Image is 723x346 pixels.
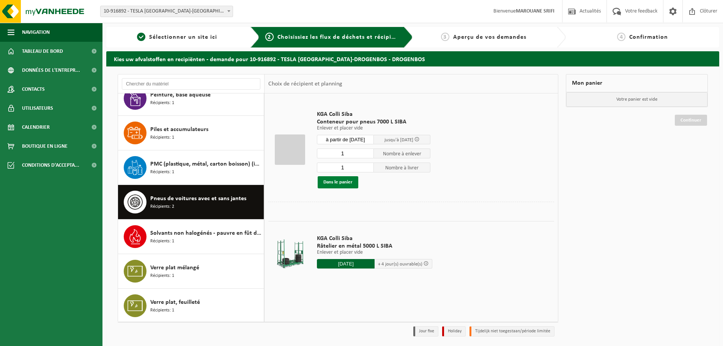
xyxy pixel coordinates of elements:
span: Choisissiez les flux de déchets et récipients [277,34,404,40]
button: PMC (plastique, métal, carton boisson) (industriel) Récipients: 1 [118,150,264,185]
span: Râtelier en métal 5000 L SIBA [317,242,432,250]
span: Récipients: 1 [150,307,174,314]
button: Verre plat, feuilleté Récipients: 1 [118,289,264,323]
span: Nombre à enlever [374,149,431,158]
span: Pneus de voitures avec et sans jantes [150,194,246,203]
span: Récipients: 1 [150,169,174,176]
span: Conditions d'accepta... [22,156,79,175]
a: 1Sélectionner un site ici [110,33,244,42]
li: Tijdelijk niet toegestaan/période limitée [469,326,554,337]
span: 10-916892 - TESLA BELGIUM-DROGENBOS - DROGENBOS [101,6,233,17]
button: Pneus de voitures avec et sans jantes Récipients: 2 [118,185,264,220]
span: PMC (plastique, métal, carton boisson) (industriel) [150,160,262,169]
span: 2 [265,33,274,41]
span: 10-916892 - TESLA BELGIUM-DROGENBOS - DROGENBOS [100,6,233,17]
span: Boutique en ligne [22,137,68,156]
span: Utilisateurs [22,99,53,118]
span: 1 [137,33,145,41]
input: Sélectionnez date [317,135,374,144]
span: Verre plat, feuilleté [150,298,200,307]
span: KGA Colli Siba [317,111,430,118]
span: Sélectionner un site ici [149,34,217,40]
span: 3 [441,33,449,41]
span: Récipients: 2 [150,203,174,210]
span: 4 [617,33,625,41]
span: Nombre à livrer [374,163,431,172]
span: Aperçu de vos demandes [453,34,526,40]
input: Sélectionnez date [317,259,375,269]
button: Piles et accumulateurs Récipients: 1 [118,116,264,150]
p: Votre panier est vide [566,92,707,107]
li: Jour fixe [413,326,438,337]
strong: MAROUANE SRIFI [516,8,554,14]
span: Contacts [22,80,45,99]
span: Peinture, base aqueuse [150,90,211,100]
span: Récipients: 1 [150,238,174,245]
span: Récipients: 1 [150,100,174,107]
p: Enlever et placer vide [317,250,432,255]
h2: Kies uw afvalstoffen en recipiënten - demande pour 10-916892 - TESLA [GEOGRAPHIC_DATA]-DROGENBOS ... [106,51,719,66]
span: Récipients: 1 [150,134,174,141]
span: Données de l'entrepr... [22,61,80,80]
input: Chercher du matériel [122,78,260,90]
span: Piles et accumulateurs [150,125,208,134]
span: + 4 jour(s) ouvrable(s) [378,262,422,267]
span: Conteneur pour pneus 7000 L SIBA [317,118,430,126]
p: Enlever et placer vide [317,126,430,131]
span: Tableau de bord [22,42,63,61]
span: KGA Colli Siba [317,235,432,242]
span: Récipients: 1 [150,272,174,280]
span: Navigation [22,23,50,42]
button: Verre plat mélangé Récipients: 1 [118,254,264,289]
span: Verre plat mélangé [150,263,199,272]
div: Mon panier [566,74,708,92]
span: jusqu'à [DATE] [384,137,413,142]
a: Continuer [675,115,707,126]
div: Choix de récipient et planning [265,74,346,93]
button: Peinture, base aqueuse Récipients: 1 [118,81,264,116]
button: Dans le panier [318,176,358,188]
li: Holiday [442,326,466,337]
button: Solvants non halogénés - pauvre en fût de 200lt Récipients: 1 [118,220,264,254]
span: Solvants non halogénés - pauvre en fût de 200lt [150,229,262,238]
span: Confirmation [629,34,668,40]
span: Calendrier [22,118,50,137]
